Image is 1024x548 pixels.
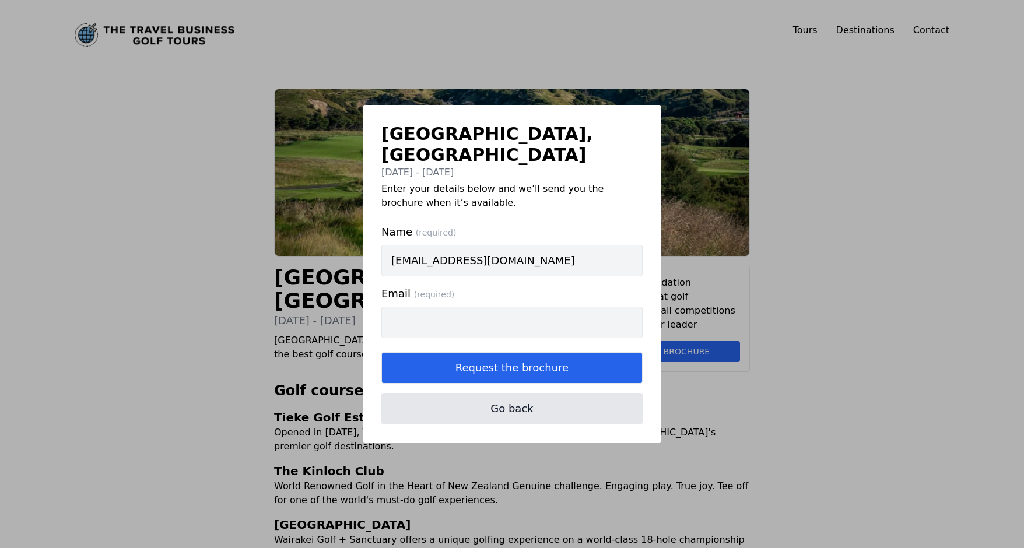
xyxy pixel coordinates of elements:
p: Enter your details below and we’ll send you the brochure when it’s available. [381,182,643,210]
span: (required) [416,228,457,237]
button: Request the brochure [381,352,643,384]
input: Name (required) [381,245,643,276]
div: [DATE] - [DATE] [381,166,643,180]
span: Email [381,286,643,302]
button: Go back [381,393,643,424]
span: Name [381,224,643,240]
span: (required) [414,290,455,299]
input: Email (required) [381,307,643,338]
h2: [GEOGRAPHIC_DATA], [GEOGRAPHIC_DATA] [381,124,643,166]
